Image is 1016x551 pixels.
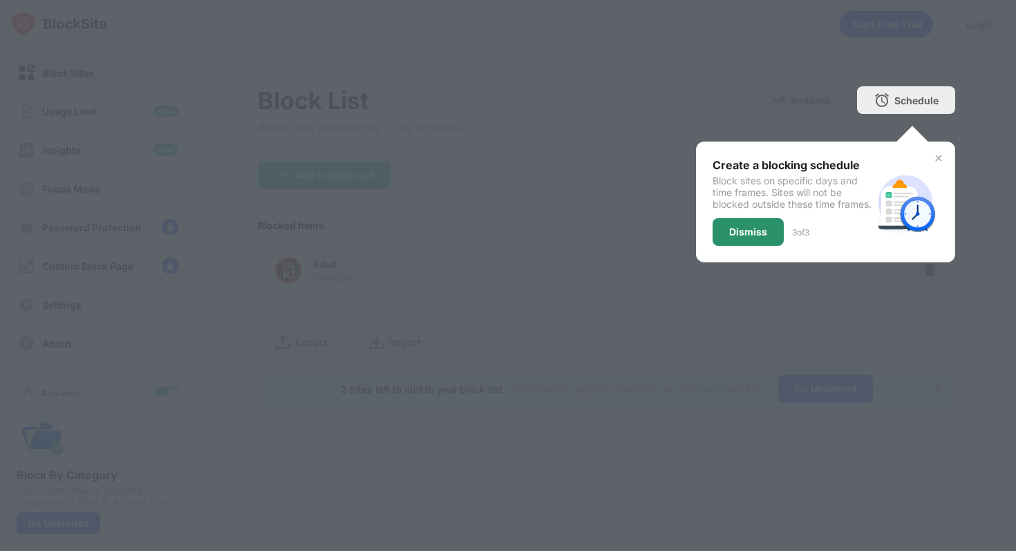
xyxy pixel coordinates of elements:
[894,95,939,106] div: Schedule
[792,227,809,238] div: 3 of 3
[713,175,872,210] div: Block sites on specific days and time frames. Sites will not be blocked outside these time frames.
[933,153,944,164] img: x-button.svg
[872,169,939,235] img: schedule.svg
[729,226,767,238] div: Dismiss
[713,158,872,172] div: Create a blocking schedule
